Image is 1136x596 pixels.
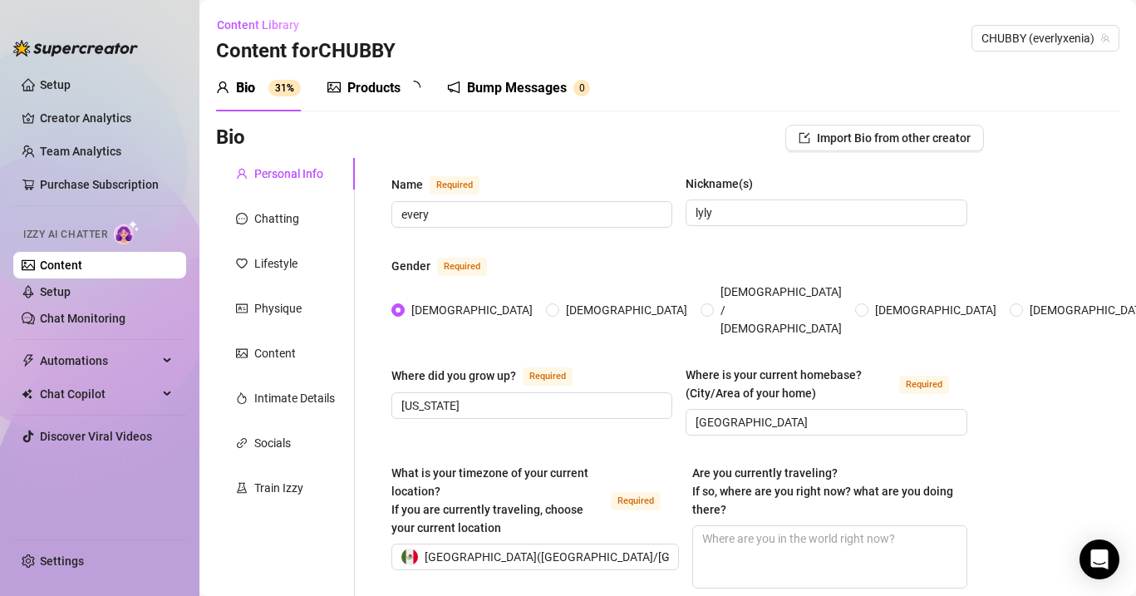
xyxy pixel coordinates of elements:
span: Required [611,492,661,510]
span: picture [327,81,341,94]
span: picture [236,347,248,359]
div: Open Intercom Messenger [1079,539,1119,579]
label: Where is your current homebase? (City/Area of your home) [686,366,966,402]
img: Chat Copilot [22,388,32,400]
span: [DEMOGRAPHIC_DATA] [405,301,539,319]
span: link [236,437,248,449]
span: import [799,132,810,144]
div: Intimate Details [254,389,335,407]
input: Where did you grow up? [401,397,659,415]
span: experiment [236,482,248,494]
a: Purchase Subscription [40,178,159,191]
span: fire [236,392,248,404]
span: What is your timezone of your current location? If you are currently traveling, choose your curre... [391,466,588,534]
button: Content Library [216,12,312,38]
span: team [1100,33,1110,43]
a: Content [40,259,82,272]
span: user [236,168,248,180]
span: Automations [40,347,158,374]
span: Required [523,367,573,386]
span: Required [430,176,479,195]
span: Content Library [217,18,299,32]
sup: 0 [573,80,590,96]
h3: Bio [216,125,245,151]
button: Import Bio from other creator [785,125,984,151]
span: [GEOGRAPHIC_DATA] ( [GEOGRAPHIC_DATA]/[GEOGRAPHIC_DATA] ) [425,544,775,569]
label: Gender [391,256,505,276]
span: [DEMOGRAPHIC_DATA] [559,301,694,319]
div: Nickname(s) [686,175,753,193]
span: heart [236,258,248,269]
a: Setup [40,285,71,298]
input: Nickname(s) [696,204,953,222]
div: Content [254,344,296,362]
div: Bio [236,78,255,98]
input: Where is your current homebase? (City/Area of your home) [696,413,953,431]
span: CHUBBY (everlyxenia) [981,26,1109,51]
span: [DEMOGRAPHIC_DATA] [868,301,1003,319]
div: Products [347,78,401,98]
label: Name [391,175,498,195]
input: Name [401,205,659,224]
sup: 31% [268,80,301,96]
span: Import Bio from other creator [817,131,971,145]
span: [DEMOGRAPHIC_DATA] / [DEMOGRAPHIC_DATA] [714,283,848,337]
div: Where did you grow up? [391,367,516,385]
div: Chatting [254,209,299,228]
img: logo-BBDzfeDw.svg [13,40,138,57]
span: Required [437,258,487,276]
div: Name [391,175,423,194]
span: Are you currently traveling? If so, where are you right now? what are you doing there? [692,466,953,516]
a: Settings [40,554,84,568]
span: Required [899,376,949,394]
a: Discover Viral Videos [40,430,152,443]
a: Team Analytics [40,145,121,158]
a: Chat Monitoring [40,312,125,325]
span: notification [447,81,460,94]
a: Creator Analytics [40,105,173,131]
label: Nickname(s) [686,175,765,193]
label: Where did you grow up? [391,366,591,386]
span: user [216,81,229,94]
span: loading [405,78,422,96]
h3: Content for CHUBBY [216,38,396,65]
span: message [236,213,248,224]
span: Chat Copilot [40,381,158,407]
div: Personal Info [254,165,323,183]
a: Setup [40,78,71,91]
div: Physique [254,299,302,318]
span: idcard [236,303,248,314]
div: Gender [391,257,430,275]
div: Train Izzy [254,479,303,497]
span: Izzy AI Chatter [23,227,107,243]
div: Where is your current homebase? (City/Area of your home) [686,366,892,402]
img: mx [401,549,418,565]
div: Socials [254,434,291,452]
div: Lifestyle [254,254,298,273]
div: Bump Messages [467,78,567,98]
img: AI Chatter [114,220,140,244]
span: thunderbolt [22,354,35,367]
